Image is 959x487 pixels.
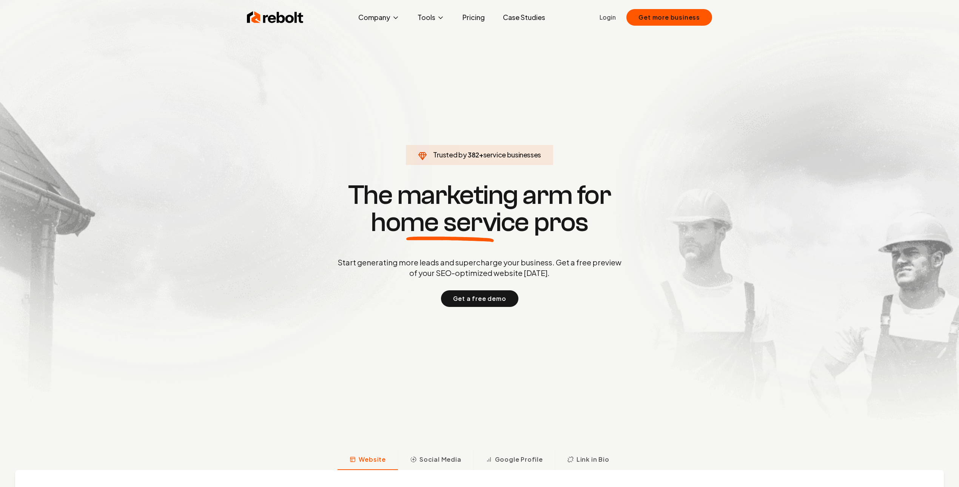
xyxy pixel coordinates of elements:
[247,10,304,25] img: Rebolt Logo
[473,450,555,470] button: Google Profile
[398,450,473,470] button: Social Media
[456,10,491,25] a: Pricing
[338,450,398,470] button: Website
[419,455,461,464] span: Social Media
[371,209,529,236] span: home service
[352,10,405,25] button: Company
[298,182,661,236] h1: The marketing arm for pros
[441,290,518,307] button: Get a free demo
[483,150,541,159] span: service businesses
[336,257,623,278] p: Start generating more leads and supercharge your business. Get a free preview of your SEO-optimiz...
[497,10,551,25] a: Case Studies
[626,9,712,26] button: Get more business
[468,149,479,160] span: 382
[555,450,621,470] button: Link in Bio
[359,455,386,464] span: Website
[412,10,450,25] button: Tools
[495,455,543,464] span: Google Profile
[433,150,467,159] span: Trusted by
[600,13,616,22] a: Login
[479,150,483,159] span: +
[577,455,609,464] span: Link in Bio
